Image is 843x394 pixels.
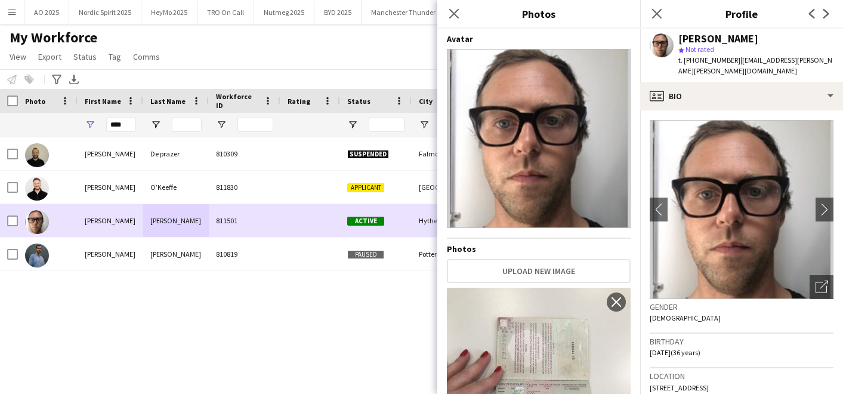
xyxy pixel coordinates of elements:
[78,137,143,170] div: [PERSON_NAME]
[314,1,362,24] button: BYD 2025
[128,49,165,64] a: Comms
[678,56,832,75] span: | [EMAIL_ADDRESS][PERSON_NAME][PERSON_NAME][DOMAIN_NAME]
[810,275,833,299] div: Open photos pop-in
[78,204,143,237] div: [PERSON_NAME]
[143,204,209,237] div: [PERSON_NAME]
[209,137,280,170] div: 810309
[25,177,49,201] img: Nicholas O’Keeffe
[347,183,384,192] span: Applicant
[33,49,66,64] a: Export
[419,97,433,106] span: City
[10,29,97,47] span: My Workforce
[69,49,101,64] a: Status
[640,6,843,21] h3: Profile
[25,143,49,167] img: Nicholas De prazer
[69,1,141,24] button: Nordic Spirit 2025
[216,92,259,110] span: Workforce ID
[109,51,121,62] span: Tag
[237,118,273,132] input: Workforce ID Filter Input
[447,244,631,254] h4: Photos
[73,51,97,62] span: Status
[362,1,461,24] button: Manchester Thunder 2025
[106,118,136,132] input: First Name Filter Input
[67,72,81,87] app-action-btn: Export XLSX
[347,97,370,106] span: Status
[10,51,26,62] span: View
[288,97,310,106] span: Rating
[447,259,631,283] button: Upload new image
[209,238,280,270] div: 810819
[104,49,126,64] a: Tag
[172,118,202,132] input: Last Name Filter Input
[447,49,631,228] img: Crew avatar
[85,97,121,106] span: First Name
[419,119,430,130] button: Open Filter Menu
[25,244,49,267] img: Nicholas Taghavi
[650,348,700,357] span: [DATE] (36 years)
[412,171,483,204] div: [GEOGRAPHIC_DATA]
[678,56,740,64] span: t. [PHONE_NUMBER]
[369,118,404,132] input: Status Filter Input
[143,137,209,170] div: De prazer
[25,97,45,106] span: Photo
[24,1,69,24] button: AO 2025
[78,238,143,270] div: [PERSON_NAME]
[650,383,709,392] span: [STREET_ADDRESS]
[25,210,49,234] img: Nicholas Ross
[437,6,640,21] h3: Photos
[678,33,758,44] div: [PERSON_NAME]
[685,45,714,54] span: Not rated
[412,137,483,170] div: Falmouth
[650,301,833,312] h3: Gender
[197,1,254,24] button: TRO On Call
[347,150,389,159] span: Suspended
[150,97,186,106] span: Last Name
[50,72,64,87] app-action-btn: Advanced filters
[85,119,95,130] button: Open Filter Menu
[209,171,280,204] div: 811830
[5,49,31,64] a: View
[412,204,483,237] div: Hythe
[143,238,209,270] div: [PERSON_NAME]
[347,217,384,226] span: Active
[254,1,314,24] button: Nutmeg 2025
[650,120,833,299] img: Crew avatar or photo
[650,336,833,347] h3: Birthday
[412,238,483,270] div: Potters Bar
[133,51,160,62] span: Comms
[650,371,833,381] h3: Location
[209,204,280,237] div: 811501
[347,250,384,259] span: Paused
[78,171,143,204] div: [PERSON_NAME]
[447,33,631,44] h4: Avatar
[141,1,197,24] button: HeyMo 2025
[640,82,843,110] div: Bio
[650,313,721,322] span: [DEMOGRAPHIC_DATA]
[38,51,61,62] span: Export
[347,119,358,130] button: Open Filter Menu
[216,119,227,130] button: Open Filter Menu
[143,171,209,204] div: O’Keeffe
[150,119,161,130] button: Open Filter Menu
